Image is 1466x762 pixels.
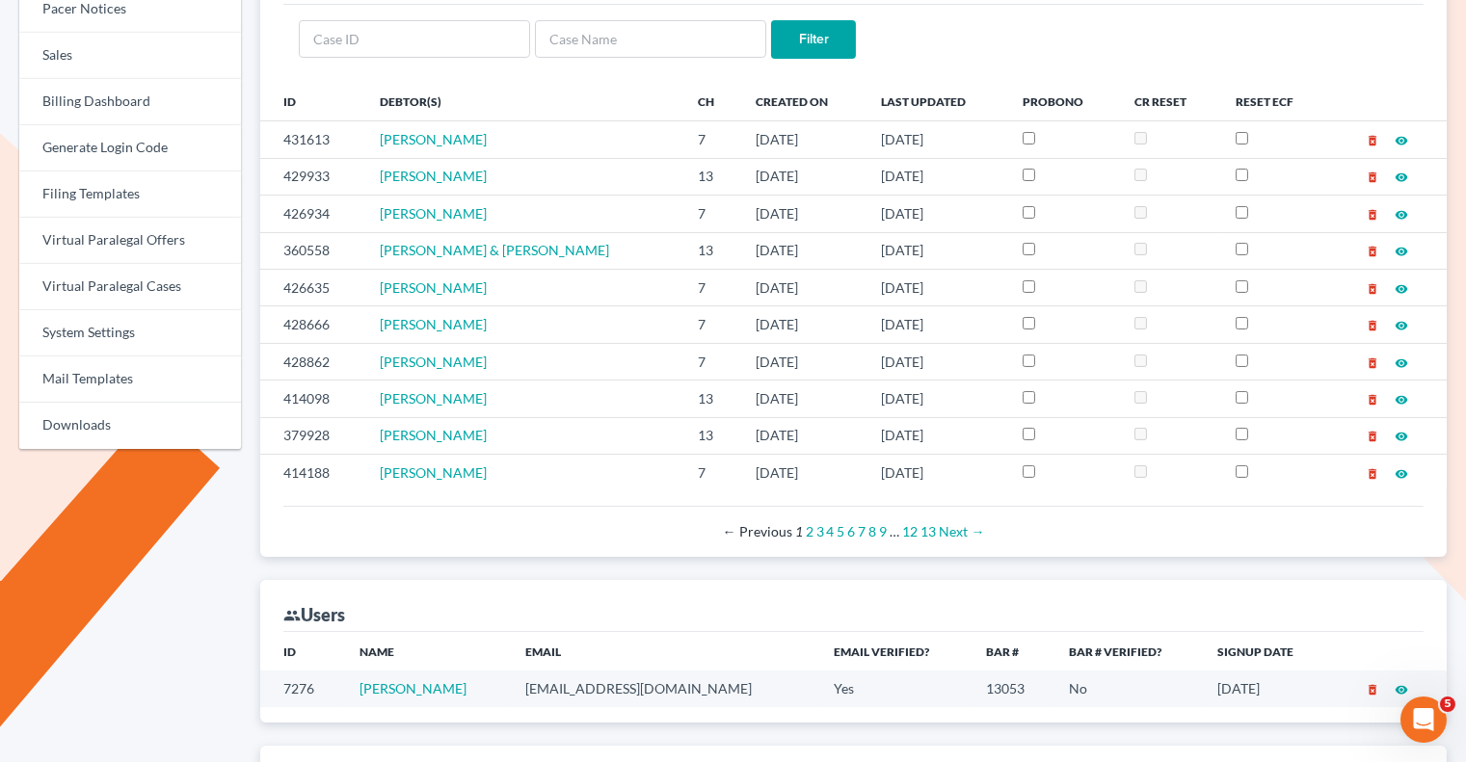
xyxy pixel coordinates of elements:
[1366,279,1379,296] a: delete_forever
[682,306,740,343] td: 7
[380,390,487,407] a: [PERSON_NAME]
[1053,632,1202,670] th: Bar # Verified?
[1366,683,1379,696] i: delete_forever
[19,33,241,79] a: Sales
[866,82,1007,120] th: Last Updated
[19,218,241,264] a: Virtual Paralegal Offers
[260,306,364,343] td: 428666
[19,125,241,171] a: Generate Login Code
[1366,430,1379,443] i: delete_forever
[380,168,487,184] a: [PERSON_NAME]
[740,455,866,491] td: [DATE]
[19,310,241,356] a: System Settings
[1395,208,1408,222] i: visibility
[816,523,824,539] a: Page 3
[19,171,241,218] a: Filing Templates
[1366,242,1379,258] a: delete_forever
[1395,680,1408,696] a: visibility
[740,306,866,343] td: [DATE]
[740,269,866,305] td: [DATE]
[827,523,835,539] a: Page 4
[880,523,888,539] a: Page 9
[260,269,364,305] td: 426635
[740,232,866,269] td: [DATE]
[380,464,487,481] a: [PERSON_NAME]
[364,82,682,120] th: Debtor(s)
[380,242,609,258] a: [PERSON_NAME] & [PERSON_NAME]
[1395,467,1408,481] i: visibility
[380,279,487,296] a: [PERSON_NAME]
[1119,82,1220,120] th: CR Reset
[1366,168,1379,184] a: delete_forever
[380,131,487,147] a: [PERSON_NAME]
[1366,134,1379,147] i: delete_forever
[866,158,1007,195] td: [DATE]
[682,455,740,491] td: 7
[380,427,487,443] a: [PERSON_NAME]
[795,523,803,539] em: Page 1
[1395,393,1408,407] i: visibility
[1220,82,1328,120] th: Reset ECF
[1366,245,1379,258] i: delete_forever
[1366,390,1379,407] a: delete_forever
[260,82,364,120] th: ID
[740,158,866,195] td: [DATE]
[866,196,1007,232] td: [DATE]
[380,354,487,370] a: [PERSON_NAME]
[848,523,856,539] a: Page 6
[1366,427,1379,443] a: delete_forever
[866,121,1007,158] td: [DATE]
[740,121,866,158] td: [DATE]
[740,417,866,454] td: [DATE]
[740,381,866,417] td: [DATE]
[1366,393,1379,407] i: delete_forever
[283,607,301,624] i: group
[921,523,937,539] a: Page 13
[360,680,466,696] a: [PERSON_NAME]
[260,670,344,706] td: 7276
[1395,316,1408,332] a: visibility
[260,417,364,454] td: 379928
[260,632,344,670] th: ID
[1366,208,1379,222] i: delete_forever
[869,523,877,539] a: Page 8
[344,632,510,670] th: Name
[380,205,487,222] a: [PERSON_NAME]
[299,20,530,59] input: Case ID
[260,455,364,491] td: 414188
[260,232,364,269] td: 360558
[1395,205,1408,222] a: visibility
[838,523,845,539] a: Page 5
[971,632,1054,670] th: Bar #
[866,269,1007,305] td: [DATE]
[1395,168,1408,184] a: visibility
[1395,430,1408,443] i: visibility
[299,522,1408,541] div: Pagination
[740,196,866,232] td: [DATE]
[682,381,740,417] td: 13
[1440,696,1455,712] span: 5
[1395,282,1408,296] i: visibility
[260,158,364,195] td: 429933
[283,603,345,626] div: Users
[1395,464,1408,481] a: visibility
[380,316,487,332] a: [PERSON_NAME]
[1366,680,1379,696] a: delete_forever
[19,403,241,449] a: Downloads
[1395,134,1408,147] i: visibility
[19,79,241,125] a: Billing Dashboard
[682,232,740,269] td: 13
[866,306,1007,343] td: [DATE]
[535,20,766,59] input: Case Name
[260,121,364,158] td: 431613
[1366,319,1379,332] i: delete_forever
[682,196,740,232] td: 7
